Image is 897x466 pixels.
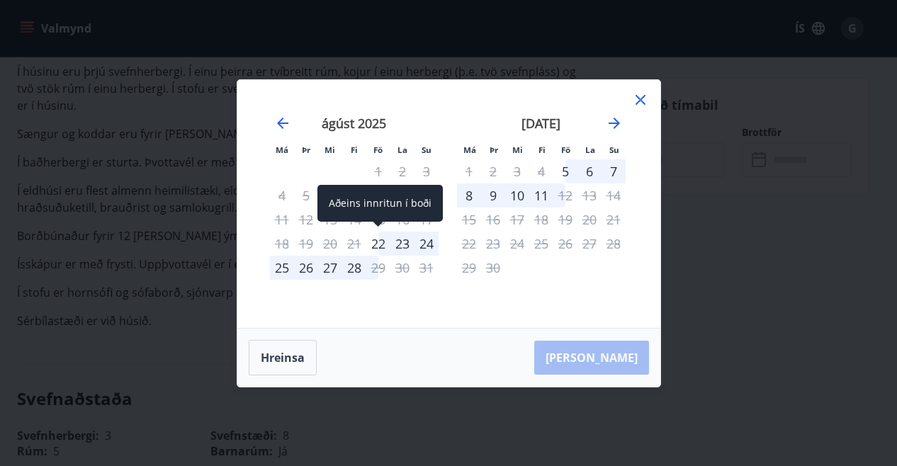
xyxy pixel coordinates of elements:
div: Aðeins innritun í boði [366,232,390,256]
td: Choose mánudagur, 8. september 2025 as your check-in date. It’s available. [457,183,481,208]
td: Choose sunnudagur, 7. september 2025 as your check-in date. It’s available. [602,159,626,183]
small: Fö [373,144,383,155]
div: Aðeins útritun í boði [553,183,577,208]
div: 28 [342,256,366,280]
td: Not available. fimmtudagur, 18. september 2025 [529,208,553,232]
div: Move forward to switch to the next month. [606,115,623,132]
td: Choose þriðjudagur, 9. september 2025 as your check-in date. It’s available. [481,183,505,208]
td: Choose sunnudagur, 24. ágúst 2025 as your check-in date. It’s available. [414,232,439,256]
td: Not available. mánudagur, 11. ágúst 2025 [270,208,294,232]
td: Not available. fimmtudagur, 25. september 2025 [529,232,553,256]
div: 11 [529,183,553,208]
div: 27 [318,256,342,280]
td: Not available. föstudagur, 29. ágúst 2025 [366,256,390,280]
small: La [397,144,407,155]
div: Move backward to switch to the previous month. [274,115,291,132]
small: Þr [490,144,498,155]
div: Aðeins innritun í boði [317,185,443,222]
td: Not available. laugardagur, 20. september 2025 [577,208,602,232]
td: Not available. mánudagur, 22. september 2025 [457,232,481,256]
td: Not available. þriðjudagur, 5. ágúst 2025 [294,183,318,208]
td: Not available. fimmtudagur, 21. ágúst 2025 [342,232,366,256]
strong: ágúst 2025 [322,115,386,132]
small: Fi [538,144,546,155]
small: Mi [325,144,335,155]
td: Not available. mánudagur, 4. ágúst 2025 [270,183,294,208]
td: Choose laugardagur, 23. ágúst 2025 as your check-in date. It’s available. [390,232,414,256]
td: Not available. mánudagur, 15. september 2025 [457,208,481,232]
td: Not available. mánudagur, 1. september 2025 [457,159,481,183]
small: Mi [512,144,523,155]
td: Not available. miðvikudagur, 17. september 2025 [505,208,529,232]
div: 8 [457,183,481,208]
td: Not available. sunnudagur, 3. ágúst 2025 [414,159,439,183]
td: Not available. sunnudagur, 14. september 2025 [602,183,626,208]
td: Not available. föstudagur, 19. september 2025 [553,208,577,232]
td: Choose miðvikudagur, 27. ágúst 2025 as your check-in date. It’s available. [318,256,342,280]
td: Not available. föstudagur, 26. september 2025 [553,232,577,256]
td: Not available. miðvikudagur, 6. ágúst 2025 [318,183,342,208]
td: Not available. sunnudagur, 28. september 2025 [602,232,626,256]
div: 10 [505,183,529,208]
small: Fi [351,144,358,155]
small: Má [276,144,288,155]
td: Not available. laugardagur, 9. ágúst 2025 [390,183,414,208]
strong: [DATE] [521,115,560,132]
td: Choose föstudagur, 22. ágúst 2025 as your check-in date. It’s available. [366,232,390,256]
td: Not available. þriðjudagur, 30. september 2025 [481,256,505,280]
div: 6 [577,159,602,183]
div: Aðeins innritun í boði [553,159,577,183]
td: Not available. miðvikudagur, 3. september 2025 [505,159,529,183]
div: 23 [390,232,414,256]
td: Choose fimmtudagur, 11. september 2025 as your check-in date. It’s available. [529,183,553,208]
div: Calendar [254,97,643,311]
div: 9 [481,183,505,208]
td: Choose mánudagur, 25. ágúst 2025 as your check-in date. It’s available. [270,256,294,280]
button: Hreinsa [249,340,317,375]
div: Aðeins útritun í boði [366,256,390,280]
small: Má [463,144,476,155]
td: Not available. sunnudagur, 31. ágúst 2025 [414,256,439,280]
div: 7 [602,159,626,183]
td: Not available. laugardagur, 2. ágúst 2025 [390,159,414,183]
td: Not available. þriðjudagur, 19. ágúst 2025 [294,232,318,256]
td: Not available. föstudagur, 12. september 2025 [553,183,577,208]
td: Not available. laugardagur, 30. ágúst 2025 [390,256,414,280]
td: Not available. þriðjudagur, 16. september 2025 [481,208,505,232]
small: Su [609,144,619,155]
td: Not available. þriðjudagur, 12. ágúst 2025 [294,208,318,232]
td: Not available. fimmtudagur, 7. ágúst 2025 [342,183,366,208]
td: Not available. þriðjudagur, 2. september 2025 [481,159,505,183]
td: Not available. miðvikudagur, 24. september 2025 [505,232,529,256]
td: Not available. mánudagur, 29. september 2025 [457,256,481,280]
small: Su [422,144,431,155]
td: Not available. föstudagur, 8. ágúst 2025 [366,183,390,208]
td: Choose þriðjudagur, 26. ágúst 2025 as your check-in date. It’s available. [294,256,318,280]
td: Choose föstudagur, 5. september 2025 as your check-in date. It’s available. [553,159,577,183]
small: Þr [302,144,310,155]
td: Not available. sunnudagur, 10. ágúst 2025 [414,183,439,208]
div: 25 [270,256,294,280]
td: Not available. fimmtudagur, 4. september 2025 [529,159,553,183]
td: Not available. laugardagur, 27. september 2025 [577,232,602,256]
td: Choose miðvikudagur, 10. september 2025 as your check-in date. It’s available. [505,183,529,208]
small: La [585,144,595,155]
div: 24 [414,232,439,256]
td: Choose laugardagur, 6. september 2025 as your check-in date. It’s available. [577,159,602,183]
td: Not available. þriðjudagur, 23. september 2025 [481,232,505,256]
td: Not available. föstudagur, 1. ágúst 2025 [366,159,390,183]
td: Not available. sunnudagur, 21. september 2025 [602,208,626,232]
div: 26 [294,256,318,280]
td: Not available. mánudagur, 18. ágúst 2025 [270,232,294,256]
td: Not available. laugardagur, 13. september 2025 [577,183,602,208]
td: Not available. miðvikudagur, 20. ágúst 2025 [318,232,342,256]
small: Fö [561,144,570,155]
td: Choose fimmtudagur, 28. ágúst 2025 as your check-in date. It’s available. [342,256,366,280]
